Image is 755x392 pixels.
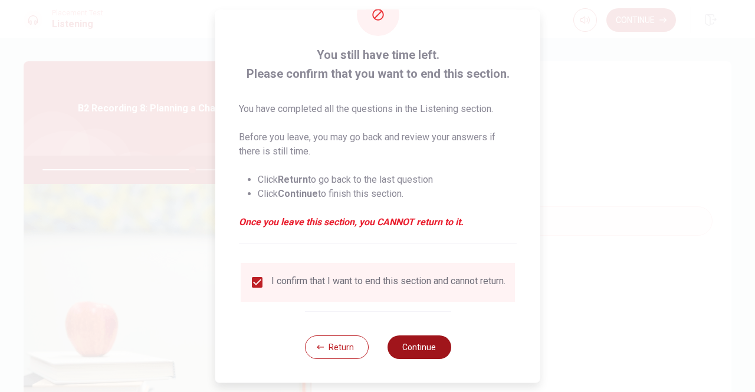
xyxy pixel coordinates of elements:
[258,187,517,201] li: Click to finish this section.
[258,173,517,187] li: Click to go back to the last question
[278,174,308,185] strong: Return
[239,102,517,116] p: You have completed all the questions in the Listening section.
[278,188,318,199] strong: Continue
[271,275,505,289] div: I confirm that I want to end this section and cannot return.
[304,335,368,359] button: Return
[239,215,517,229] em: Once you leave this section, you CANNOT return to it.
[239,130,517,159] p: Before you leave, you may go back and review your answers if there is still time.
[239,45,517,83] span: You still have time left. Please confirm that you want to end this section.
[387,335,451,359] button: Continue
